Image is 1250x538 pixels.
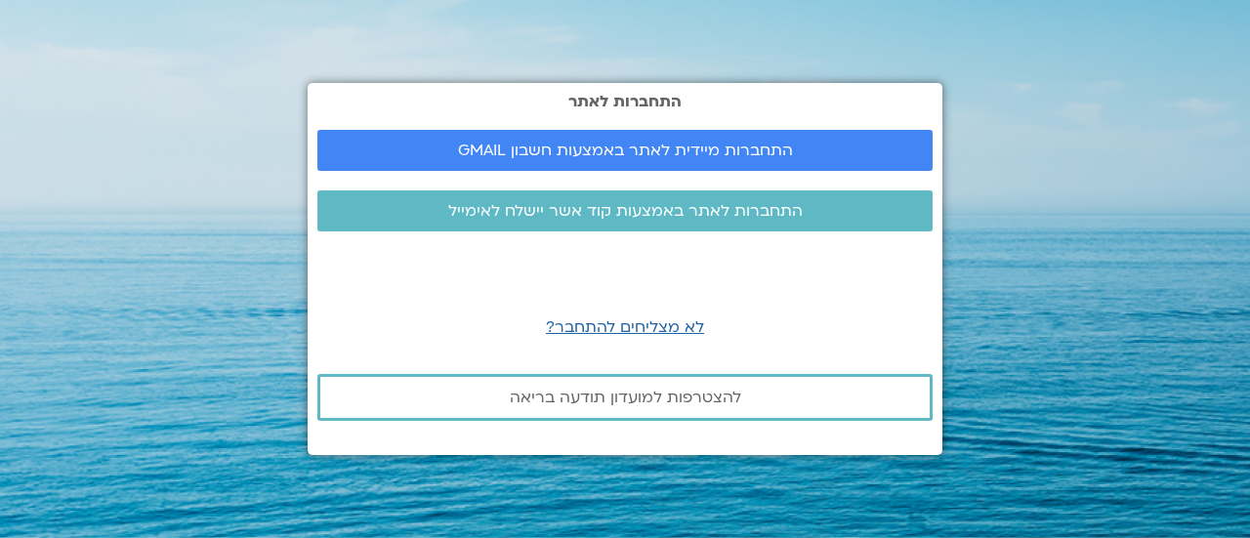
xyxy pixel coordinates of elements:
[317,130,933,171] a: התחברות מיידית לאתר באמצעות חשבון GMAIL
[546,316,704,338] a: לא מצליחים להתחבר?
[458,142,793,159] span: התחברות מיידית לאתר באמצעות חשבון GMAIL
[448,202,803,220] span: התחברות לאתר באמצעות קוד אשר יישלח לאימייל
[317,93,933,110] h2: התחברות לאתר
[317,190,933,231] a: התחברות לאתר באמצעות קוד אשר יישלח לאימייל
[510,389,741,406] span: להצטרפות למועדון תודעה בריאה
[317,374,933,421] a: להצטרפות למועדון תודעה בריאה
